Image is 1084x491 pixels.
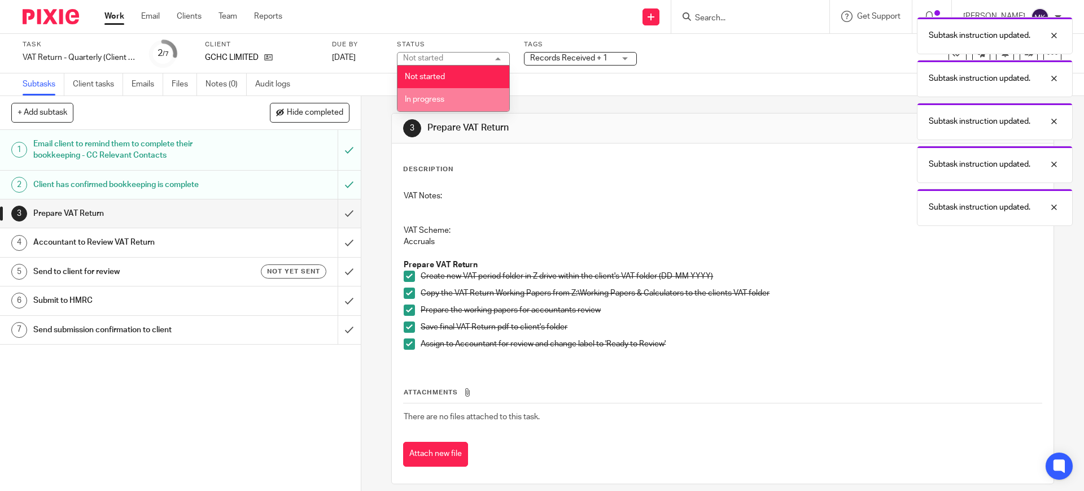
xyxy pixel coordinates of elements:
[929,159,1030,170] p: Subtask instruction updated.
[404,236,1041,247] p: Accruals
[205,52,259,63] p: GCHC LIMITED
[254,11,282,22] a: Reports
[11,264,27,280] div: 5
[267,267,320,276] span: Not yet sent
[403,165,453,174] p: Description
[11,142,27,158] div: 1
[218,11,237,22] a: Team
[33,136,229,164] h1: Email client to remind them to complete their bookkeeping - CC Relevant Contacts
[23,52,135,63] div: VAT Return - Quarterly (Client Bookkeeping) - [DATE] - [DATE]
[33,205,229,222] h1: Prepare VAT Return
[23,9,79,24] img: Pixie
[405,73,445,81] span: Not started
[163,51,169,57] small: /7
[255,73,299,95] a: Audit logs
[33,176,229,193] h1: Client has confirmed bookkeeping is complete
[206,73,247,95] a: Notes (0)
[405,95,444,103] span: In progress
[11,103,73,122] button: + Add subtask
[11,293,27,308] div: 6
[524,40,637,49] label: Tags
[132,73,163,95] a: Emails
[332,40,383,49] label: Due by
[403,442,468,467] button: Attach new file
[421,321,1041,333] p: Save final VAT Return pdf to client's folder
[33,321,229,338] h1: Send submission confirmation to client
[929,73,1030,84] p: Subtask instruction updated.
[11,206,27,221] div: 3
[23,40,135,49] label: Task
[104,11,124,22] a: Work
[11,177,27,193] div: 2
[1031,8,1049,26] img: svg%3E
[23,73,64,95] a: Subtasks
[23,52,135,63] div: VAT Return - Quarterly (Client Bookkeeping) - July - September, 2025
[403,119,421,137] div: 3
[172,73,197,95] a: Files
[421,271,1041,282] p: Create new VAT period folder in Z drive within the client's VAT folder (DD-MM-YYYY)
[421,305,1041,316] p: Prepare the working papers for accountants review
[33,292,229,309] h1: Submit to HMRC
[332,54,356,62] span: [DATE]
[33,234,229,251] h1: Accountant to Review VAT Return
[33,263,229,280] h1: Send to client for review
[929,30,1030,41] p: Subtask instruction updated.
[404,413,540,421] span: There are no files attached to this task.
[403,54,443,62] div: Not started
[11,322,27,338] div: 7
[530,54,607,62] span: Records Received + 1
[270,103,349,122] button: Hide completed
[11,235,27,251] div: 4
[73,73,123,95] a: Client tasks
[205,40,318,49] label: Client
[177,11,202,22] a: Clients
[404,389,458,396] span: Attachments
[287,108,343,118] span: Hide completed
[404,261,478,269] strong: Prepare VAT Return
[929,116,1030,127] p: Subtask instruction updated.
[421,288,1041,299] p: Copy the VAT Return Working Papers from Z:\Working Papers & Calculators to the clients VAT folder
[141,11,160,22] a: Email
[427,122,747,134] h1: Prepare VAT Return
[404,190,1041,202] p: VAT Notes:
[421,338,1041,350] p: Assign to Accountant for review and change label to 'Ready to Review'
[929,202,1030,213] p: Subtask instruction updated.
[397,40,510,49] label: Status
[404,225,1041,236] p: VAT Scheme:
[158,47,169,60] div: 2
